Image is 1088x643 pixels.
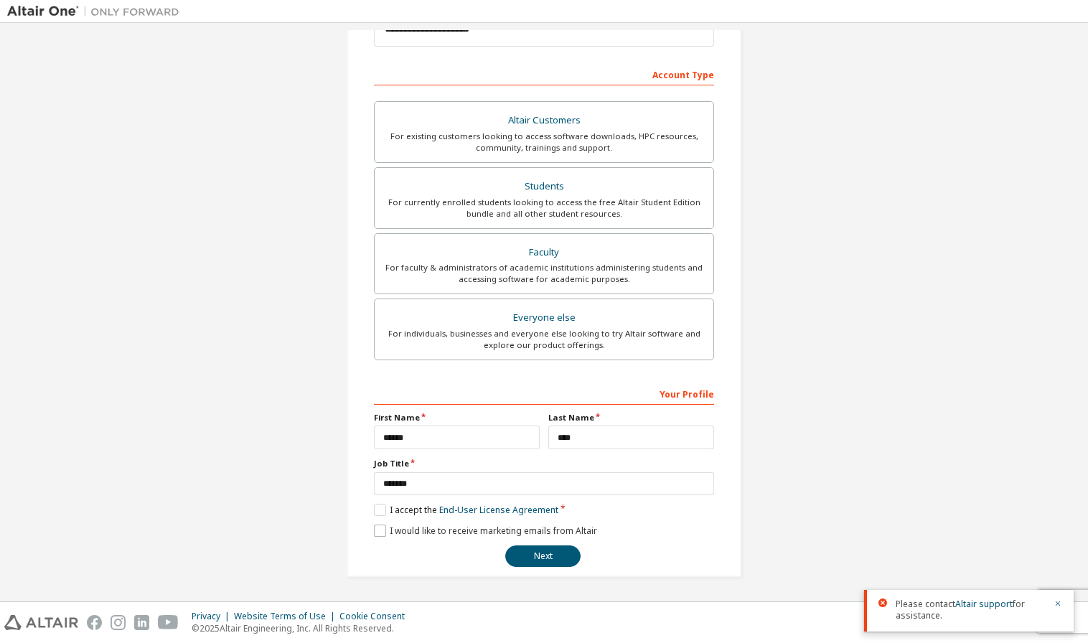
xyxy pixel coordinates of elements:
div: Students [383,177,705,197]
p: © 2025 Altair Engineering, Inc. All Rights Reserved. [192,622,413,634]
img: facebook.svg [87,615,102,630]
img: Altair One [7,4,187,19]
button: Next [505,545,581,567]
img: youtube.svg [158,615,179,630]
div: Privacy [192,611,234,622]
div: Website Terms of Use [234,611,339,622]
div: For currently enrolled students looking to access the free Altair Student Edition bundle and all ... [383,197,705,220]
img: linkedin.svg [134,615,149,630]
div: Altair Customers [383,111,705,131]
img: altair_logo.svg [4,615,78,630]
label: I accept the [374,504,558,516]
label: Job Title [374,458,714,469]
a: Altair support [955,598,1013,610]
div: Faculty [383,243,705,263]
div: Your Profile [374,382,714,405]
div: For individuals, businesses and everyone else looking to try Altair software and explore our prod... [383,328,705,351]
a: End-User License Agreement [439,504,558,516]
label: Last Name [548,412,714,423]
span: Please contact for assistance. [896,599,1045,621]
div: Everyone else [383,308,705,328]
div: Account Type [374,62,714,85]
img: instagram.svg [111,615,126,630]
div: For existing customers looking to access software downloads, HPC resources, community, trainings ... [383,131,705,154]
label: First Name [374,412,540,423]
div: For faculty & administrators of academic institutions administering students and accessing softwa... [383,262,705,285]
div: Cookie Consent [339,611,413,622]
label: I would like to receive marketing emails from Altair [374,525,597,537]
